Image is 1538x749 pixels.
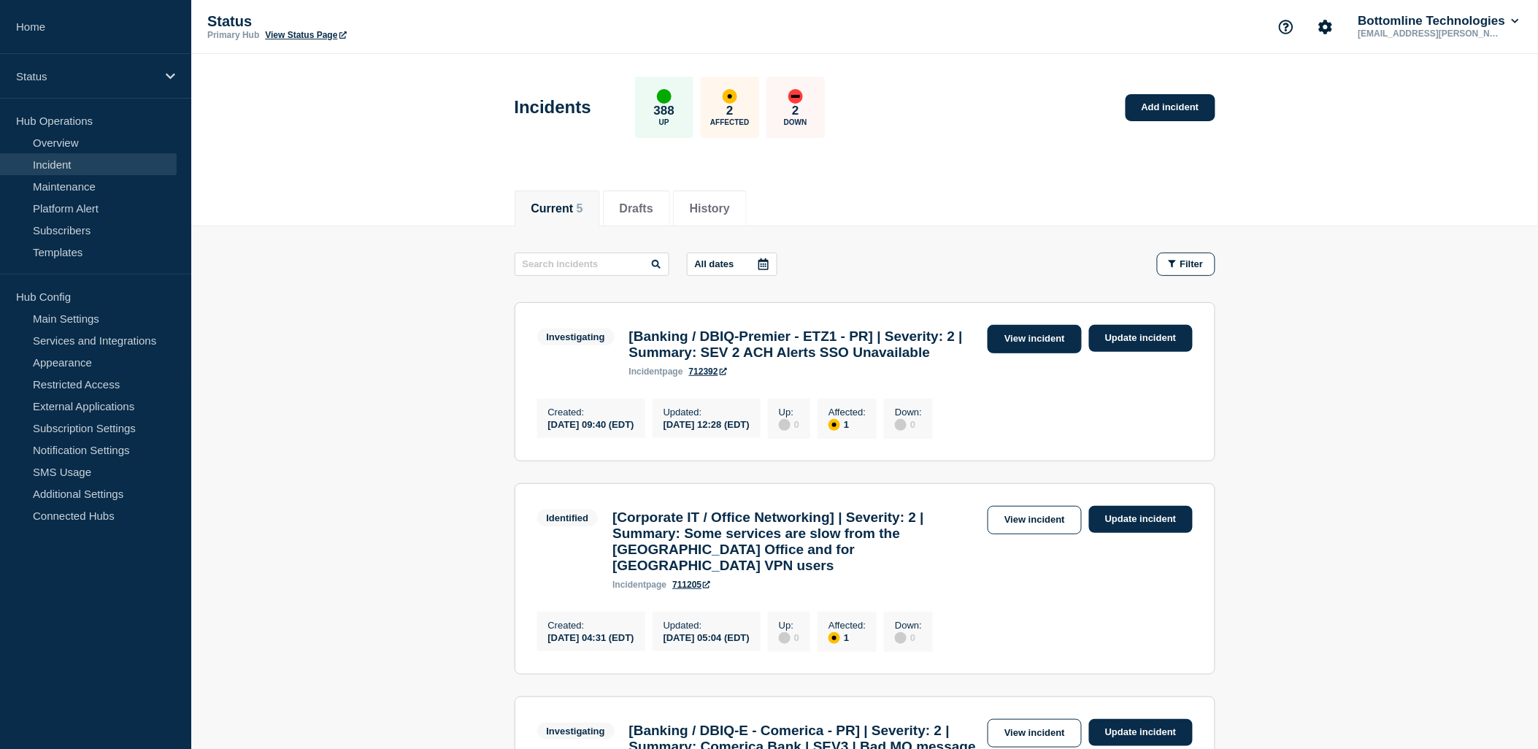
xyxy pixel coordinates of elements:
h1: Incidents [515,97,591,118]
a: 712392 [689,366,727,377]
p: Primary Hub [207,30,259,40]
p: 2 [726,104,733,118]
a: Add incident [1126,94,1215,121]
div: 1 [828,631,866,644]
a: Update incident [1089,325,1193,352]
p: [EMAIL_ADDRESS][PERSON_NAME][DOMAIN_NAME] [1356,28,1507,39]
div: [DATE] 09:40 (EDT) [548,418,634,430]
button: Bottomline Technologies [1356,14,1522,28]
p: page [612,580,666,590]
div: 0 [895,418,922,431]
button: History [690,202,730,215]
h3: [Banking / DBIQ-Premier - ETZ1 - PR] | Severity: 2 | Summary: SEV 2 ACH Alerts SSO Unavailable [629,329,980,361]
div: affected [723,89,737,104]
div: up [657,89,672,104]
button: Support [1271,12,1301,42]
p: 2 [792,104,799,118]
p: 388 [654,104,674,118]
div: disabled [895,632,907,644]
p: Affected : [828,407,866,418]
p: Up [659,118,669,126]
a: View incident [988,719,1082,748]
a: 711205 [672,580,710,590]
span: Identified [537,510,599,526]
a: View incident [988,506,1082,534]
div: 1 [828,418,866,431]
button: Account settings [1310,12,1341,42]
p: Created : [548,407,634,418]
span: Investigating [537,723,615,740]
div: affected [828,419,840,431]
div: [DATE] 04:31 (EDT) [548,631,634,643]
a: Update incident [1089,719,1193,746]
div: affected [828,632,840,644]
p: Down [784,118,807,126]
button: Drafts [620,202,653,215]
a: View Status Page [265,30,346,40]
p: Status [16,70,156,82]
p: page [629,366,683,377]
a: Update incident [1089,506,1193,533]
span: Filter [1180,258,1204,269]
span: incident [629,366,663,377]
p: Updated : [664,407,750,418]
p: Status [207,13,499,30]
p: Down : [895,407,922,418]
span: Investigating [537,329,615,345]
span: 5 [577,202,583,215]
div: 0 [779,418,799,431]
button: All dates [687,253,777,276]
h3: [Corporate IT / Office Networking] | Severity: 2 | Summary: Some services are slow from the [GEOG... [612,510,980,574]
p: Up : [779,407,799,418]
p: Down : [895,620,922,631]
button: Current 5 [531,202,583,215]
div: 0 [779,631,799,644]
button: Filter [1157,253,1215,276]
a: View incident [988,325,1082,353]
p: Created : [548,620,634,631]
p: Updated : [664,620,750,631]
p: Up : [779,620,799,631]
div: disabled [779,419,791,431]
p: Affected [710,118,749,126]
span: incident [612,580,646,590]
input: Search incidents [515,253,669,276]
div: disabled [779,632,791,644]
div: [DATE] 05:04 (EDT) [664,631,750,643]
div: [DATE] 12:28 (EDT) [664,418,750,430]
div: down [788,89,803,104]
p: Affected : [828,620,866,631]
div: disabled [895,419,907,431]
div: 0 [895,631,922,644]
p: All dates [695,258,734,269]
